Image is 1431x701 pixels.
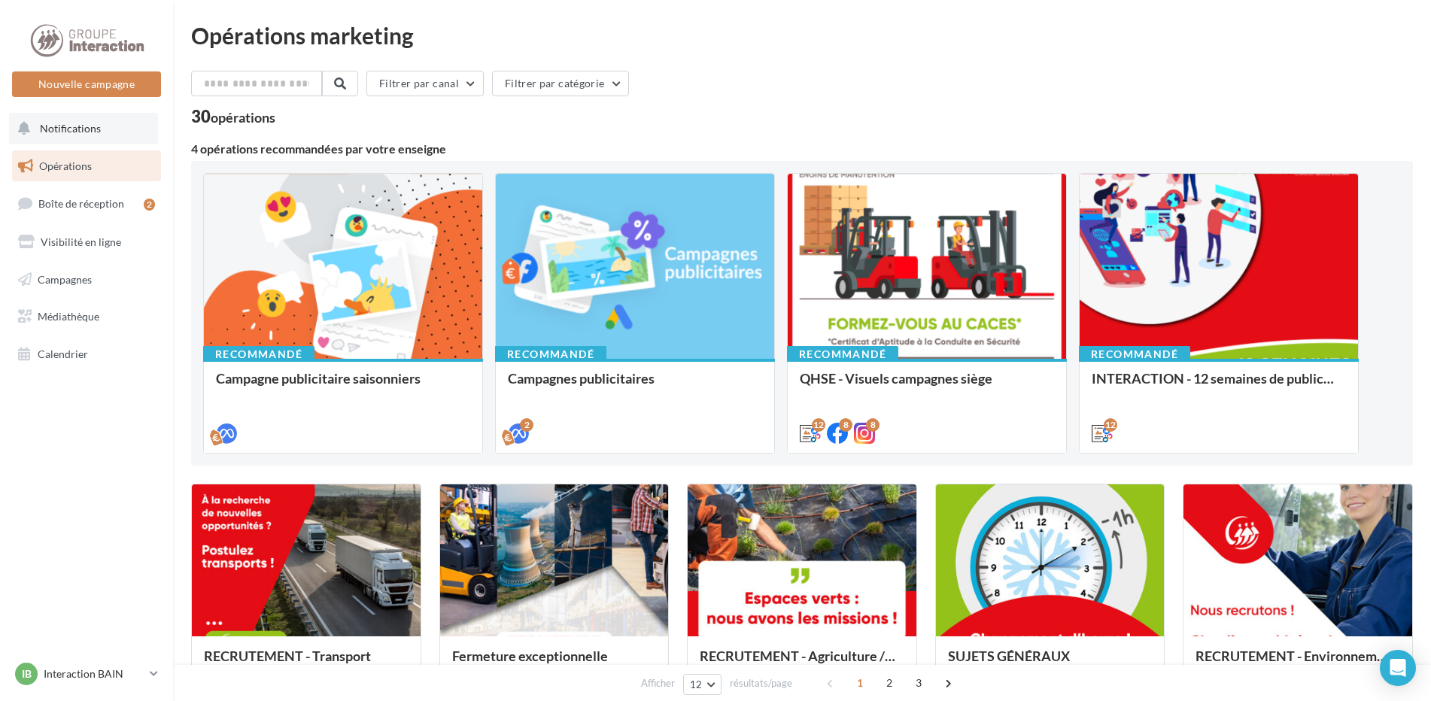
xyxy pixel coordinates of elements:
div: Recommandé [203,346,314,363]
p: Interaction BAIN [44,666,144,681]
span: 3 [907,671,931,695]
span: Boîte de réception [38,197,124,210]
span: Campagnes [38,272,92,285]
a: Boîte de réception2 [9,187,164,220]
span: Afficher [641,676,675,690]
div: Recommandé [1079,346,1190,363]
button: Nouvelle campagne [12,71,161,97]
div: 4 opérations recommandées par votre enseigne [191,143,1413,155]
div: Campagnes publicitaires [508,371,762,401]
span: 2 [877,671,901,695]
a: Opérations [9,150,164,182]
div: Opérations marketing [191,24,1413,47]
button: 12 [683,674,722,695]
a: Campagnes [9,264,164,296]
button: Filtrer par catégorie [492,71,629,96]
button: Filtrer par canal [366,71,484,96]
div: SUJETS GÉNÉRAUX [948,648,1153,678]
span: résultats/page [730,676,792,690]
div: 12 [812,418,825,432]
a: IB Interaction BAIN [12,660,161,688]
div: 30 [191,108,275,125]
a: Visibilité en ligne [9,226,164,258]
div: Campagne publicitaire saisonniers [216,371,470,401]
div: 8 [839,418,852,432]
span: IB [22,666,32,681]
div: 2 [144,199,155,211]
span: Médiathèque [38,310,99,323]
div: RECRUTEMENT - Agriculture / Espaces verts [700,648,904,678]
div: Fermeture exceptionnelle [452,648,657,678]
div: 8 [866,418,880,432]
span: Visibilité en ligne [41,235,121,248]
div: RECRUTEMENT - Environnement [1196,648,1400,678]
div: Open Intercom Messenger [1380,650,1416,686]
div: Recommandé [787,346,898,363]
div: RECRUTEMENT - Transport [204,648,409,678]
button: Notifications [9,113,158,144]
div: QHSE - Visuels campagnes siège [800,371,1054,401]
a: Calendrier [9,338,164,370]
div: Recommandé [495,346,606,363]
span: 1 [848,671,872,695]
div: opérations [211,111,275,124]
span: Notifications [40,122,101,135]
a: Médiathèque [9,301,164,332]
div: INTERACTION - 12 semaines de publication [1092,371,1346,401]
span: 12 [690,678,703,690]
span: Calendrier [38,347,88,360]
span: Opérations [39,159,92,172]
div: 12 [1104,418,1117,432]
div: 2 [520,418,533,432]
